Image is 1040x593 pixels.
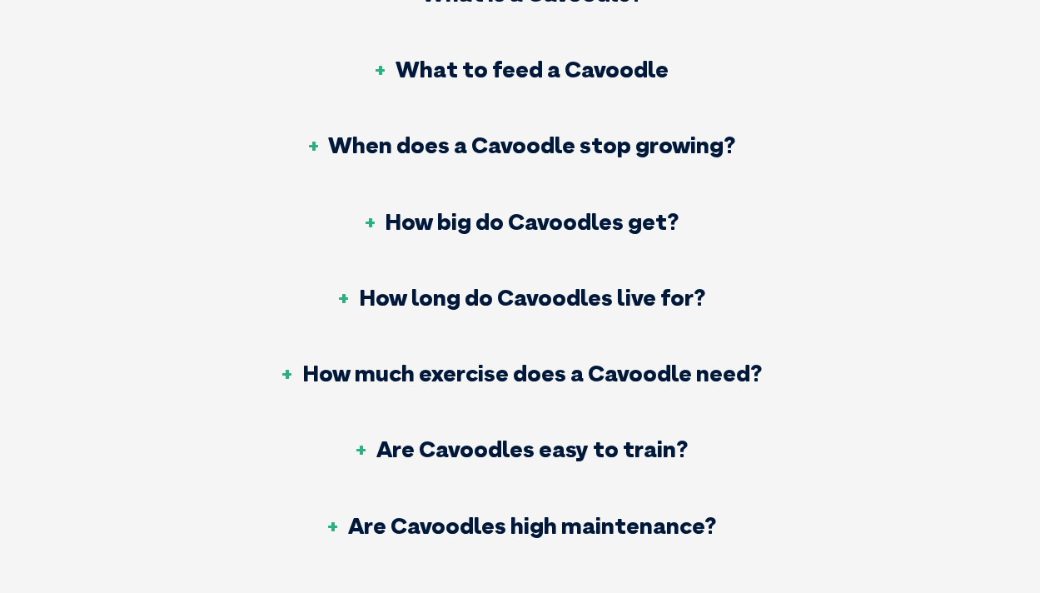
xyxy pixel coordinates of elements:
h3: How long do Cavoodles live for? [336,286,705,309]
h3: How much exercise does a Cavoodle need? [279,361,762,385]
h3: When does a Cavoodle stop growing? [305,133,735,157]
h3: Are Cavoodles high maintenance? [325,514,716,537]
h3: Are Cavoodles easy to train? [353,437,688,461]
h3: How big do Cavoodles get? [361,210,679,233]
h3: What to feed a Cavoodle [372,57,669,81]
